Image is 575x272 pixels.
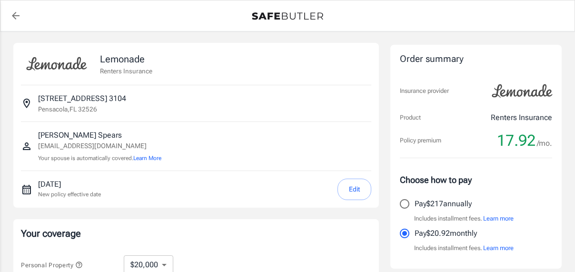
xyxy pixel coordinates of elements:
p: Lemonade [100,52,152,66]
p: Renters Insurance [100,66,152,76]
img: Lemonade [486,78,558,104]
p: [DATE] [38,179,101,190]
p: New policy effective date [38,190,101,199]
svg: Insured person [21,141,32,152]
p: Includes installment fees. [414,243,514,253]
button: Edit [337,179,371,200]
svg: New policy start date [21,184,32,195]
img: Back to quotes [252,12,323,20]
p: Insurance provider [400,86,449,96]
p: Choose how to pay [400,173,552,186]
p: [STREET_ADDRESS] 3104 [38,93,126,104]
p: Product [400,113,421,122]
button: Personal Property [21,259,83,271]
span: Personal Property [21,262,83,269]
p: Includes installment fees. [414,214,514,223]
a: back to quotes [6,6,25,25]
img: Lemonade [21,50,92,77]
p: Pay $20.92 monthly [415,228,477,239]
div: Order summary [400,52,552,66]
p: [PERSON_NAME] Spears [38,130,161,141]
p: Policy premium [400,136,441,145]
p: [EMAIL_ADDRESS][DOMAIN_NAME] [38,141,161,151]
p: Your spouse is automatically covered. [38,154,161,163]
button: Learn more [483,214,514,223]
span: 17.92 [497,131,535,150]
span: /mo. [537,137,552,150]
button: Learn More [133,154,161,162]
button: Learn more [483,243,514,253]
svg: Insured address [21,98,32,109]
p: Renters Insurance [491,112,552,123]
p: Pensacola , FL 32526 [38,104,97,114]
p: Pay $217 annually [415,198,472,210]
p: Your coverage [21,227,371,240]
